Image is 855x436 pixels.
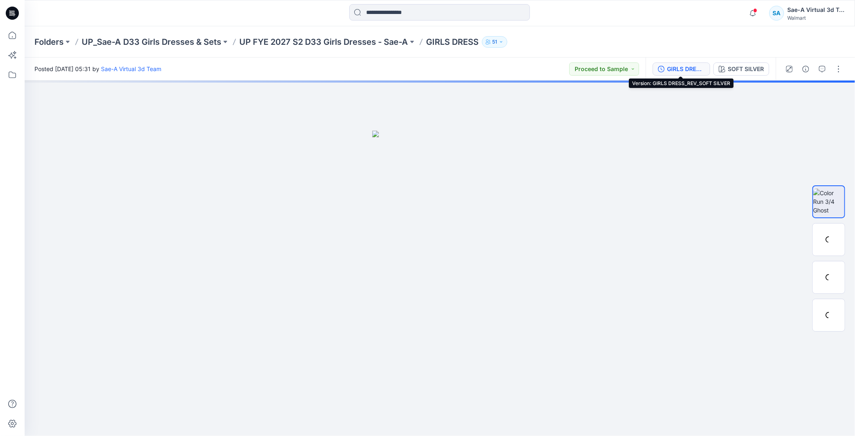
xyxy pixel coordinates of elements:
a: UP FYE 2027 S2 D33 Girls Dresses - Sae-A [239,36,408,48]
div: GIRLS DRESS_REV_SOFT SILVER [667,65,705,74]
button: SOFT SILVER [713,62,769,76]
img: Color Run 3/4 Ghost [813,189,844,215]
a: UP_Sae-A D33 Girls Dresses & Sets [82,36,221,48]
span: Posted [DATE] 05:31 by [34,65,161,73]
button: 51 [482,36,507,48]
div: SOFT SILVER [728,65,764,74]
div: Walmart [787,15,845,21]
p: 51 [492,37,497,46]
div: SA [769,6,784,21]
div: Sae-A Virtual 3d Team [787,5,845,15]
a: Folders [34,36,64,48]
a: Sae-A Virtual 3d Team [101,65,161,72]
button: GIRLS DRESS_REV_SOFT SILVER [653,62,710,76]
button: Details [799,62,812,76]
p: GIRLS DRESS [426,36,479,48]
